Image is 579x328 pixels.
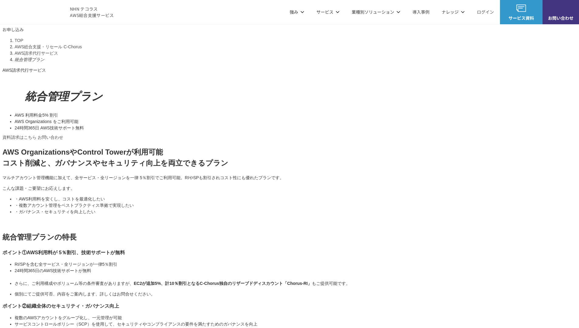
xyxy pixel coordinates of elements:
span: ガバナンス・セキュリティを向上したい [19,209,95,214]
a: 資料請求はこちら [2,135,36,140]
a: AWS請求代行サービス [15,51,58,56]
p: サービス [316,9,339,15]
em: 統合管理プラン [15,57,44,62]
span: 複数アカウント管理をベストプラクティス準拠で実現したい [19,203,134,208]
li: 24時間365日のAWS技術サポートが無料 [15,268,577,274]
img: AWS総合支援サービス C-Chorus [9,5,61,19]
img: お問い合わせ [556,5,566,12]
li: 複数のAWSアカウントをグループ化し、一元管理が可能 [15,315,577,321]
li: ・ [15,209,577,215]
li: RI/SPを含む全サービス・全リージョンが一律5％割引 [15,261,577,268]
a: AWS総合支援・リセール C-Chorus [15,44,82,49]
p: 業種別ソリューション [352,9,400,15]
em: 統合管理プラン [25,90,102,103]
li: 24時間365日 AWS技術サポート無料 [15,125,577,131]
span: NHN テコラス AWS総合支援サービス [70,6,114,19]
li: さらに、ご利用構成やボリューム等の条件審査がありますが、 もご提供可能です。 [15,280,577,287]
p: マルチアカウント管理機能に加えて、全サービス・全リージョンを一律 5％割引でご利用可能。RIやSPも割引されコスト性にも優れたプランです。 [2,175,577,181]
h3: 組織全体のセキュリティ・ガバナンス向上 [2,302,577,310]
span: 5 [42,113,45,118]
span: ポイント① [2,250,27,255]
li: ・ [15,196,577,202]
a: 導入事例 [412,9,429,15]
span: ポイント② [2,303,27,309]
li: AWS Organizations をご利用可能 [15,118,577,125]
span: AWS利用料を安くし、コストを最適化したい [19,196,105,201]
li: ・ [15,202,577,209]
strong: EC2が追加5%、計10％割引となるC-Chorus独自のリザーブドディスカウント「Chorus-RI」 [134,281,312,286]
img: AWS総合支援サービス C-Chorus サービス資料 [516,5,526,12]
span: お問い合わせ [543,15,579,21]
h3: AWS利用料が 5％割引、技術サポートが無料 [2,249,577,256]
a: お問い合わせ [38,135,63,140]
h2: 統合管理プランの特長 [2,232,577,243]
a: AWS総合支援サービス C-ChorusNHN テコラスAWS総合支援サービス [9,5,114,19]
p: AWS請求代行サービス [2,67,577,73]
p: こんな課題・ご要望にお応えします。 [2,185,577,192]
img: AWS Organizations [2,81,22,100]
a: TOP [15,38,23,43]
p: ナレッジ [442,9,465,15]
a: ログイン [477,9,494,15]
span: サービス資料 [500,15,543,21]
p: 強み [290,9,304,15]
li: 個別にてご提供可否、内容をご案内します、詳しくはお問合せください。 [15,291,577,297]
a: お申し込み [2,26,24,32]
h2: AWS OrganizationsやControl Towerが利用可能 コスト削減と、ガバナンスやセキュリティ向上を両立できるプラン [2,147,577,169]
li: サービスコントロールポリシー（SCP）を使用して、セキュリティやコンプライアンスの要件を満たすためのガバナンスを向上 [15,321,577,327]
li: AWS 利用料金 % 割引 [15,112,577,118]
